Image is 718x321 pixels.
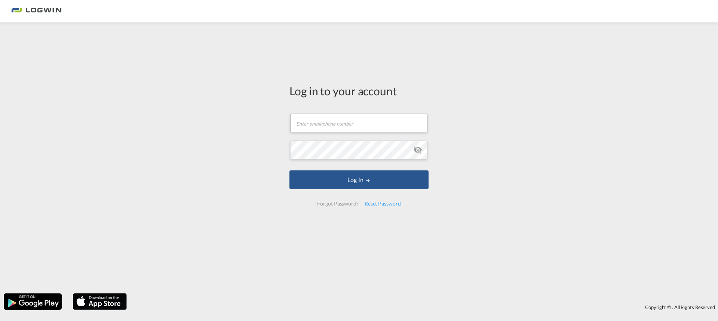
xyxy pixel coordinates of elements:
[314,197,361,210] div: Forgot Password?
[72,293,128,311] img: apple.png
[3,293,62,311] img: google.png
[362,197,404,210] div: Reset Password
[11,3,62,20] img: bc73a0e0d8c111efacd525e4c8ad7d32.png
[131,301,718,314] div: Copyright © . All Rights Reserved
[413,145,422,154] md-icon: icon-eye-off
[290,114,427,132] input: Enter email/phone number
[289,83,429,99] div: Log in to your account
[289,170,429,189] button: LOGIN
